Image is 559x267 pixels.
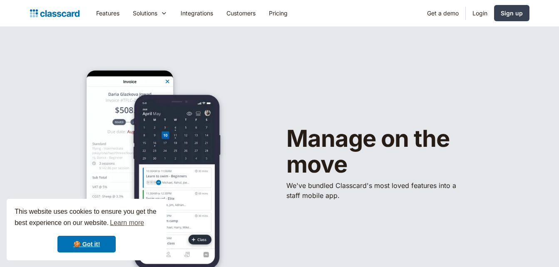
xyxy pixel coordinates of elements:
[7,199,166,260] div: cookieconsent
[286,126,503,177] h1: Manage on the move
[286,180,461,200] p: We've bundled ​Classcard's most loved features into a staff mobile app.
[220,4,262,22] a: Customers
[494,5,529,21] a: Sign up
[501,9,523,17] div: Sign up
[133,9,157,17] div: Solutions
[174,4,220,22] a: Integrations
[57,236,116,252] a: dismiss cookie message
[126,4,174,22] div: Solutions
[262,4,294,22] a: Pricing
[109,217,145,229] a: learn more about cookies
[89,4,126,22] a: Features
[466,4,494,22] a: Login
[15,207,159,229] span: This website uses cookies to ensure you get the best experience on our website.
[420,4,465,22] a: Get a demo
[30,7,80,19] a: home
